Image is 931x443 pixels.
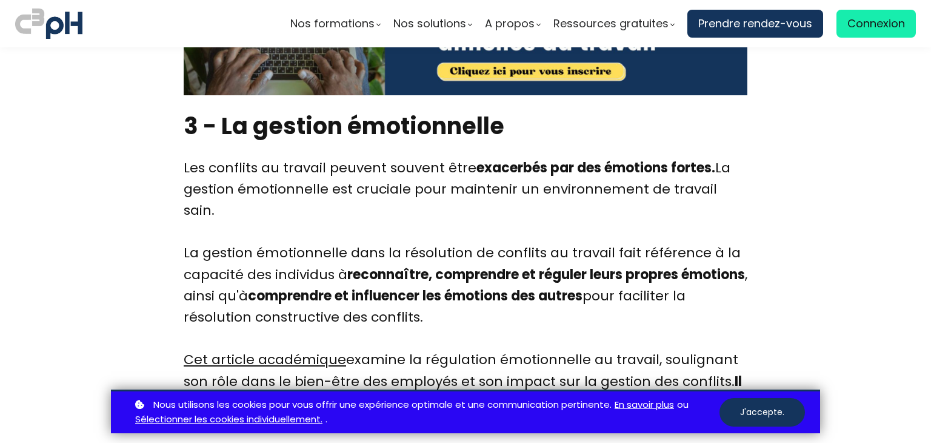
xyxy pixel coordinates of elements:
span: Ressources gratuites [553,15,669,33]
a: Connexion [836,10,916,38]
span: Nos solutions [393,15,466,33]
h2: 3 - La gestion émotionnelle [184,110,747,141]
span: Connexion [847,15,905,33]
span: A propos [485,15,535,33]
span: Prendre rendez-vous [698,15,812,33]
span: Nous utilisons les cookies pour vous offrir une expérience optimale et une communication pertinente. [153,397,612,413]
strong: reconnaître, comprendre et réguler leurs propres émotions [347,265,745,284]
strong: exacerbés par des émotions fortes. [476,158,715,177]
span: Nos formations [290,15,375,33]
strong: comprendre et influencer les émotions des autres [248,286,582,305]
a: Cet article académique [184,350,346,369]
p: ou . [132,397,719,428]
a: En savoir plus [615,397,674,413]
a: Prendre rendez-vous [687,10,823,38]
a: Sélectionner les cookies individuellement. [135,412,322,427]
img: logo C3PH [15,6,82,41]
button: J'accepte. [719,398,805,427]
